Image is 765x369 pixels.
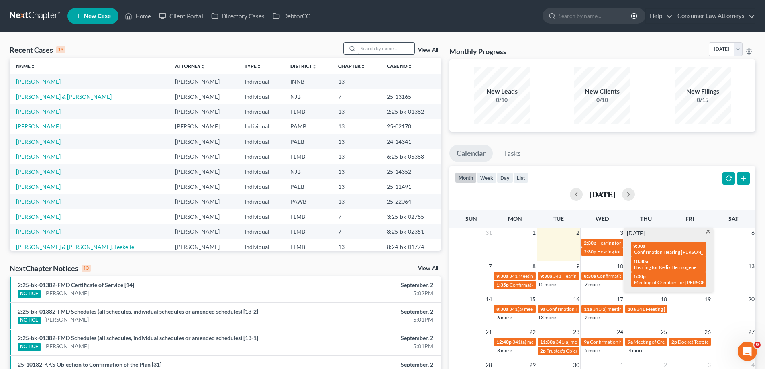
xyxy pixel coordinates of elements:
[16,138,61,145] a: [PERSON_NAME]
[238,209,284,224] td: Individual
[380,149,441,164] td: 6:25-bk-05388
[380,119,441,134] td: 25-02178
[312,64,317,69] i: unfold_more
[553,273,675,279] span: 341 Hearing for [PERSON_NAME], [GEOGRAPHIC_DATA]
[619,228,624,238] span: 3
[169,164,238,179] td: [PERSON_NAME]
[496,306,508,312] span: 8:30a
[508,215,522,222] span: Mon
[10,263,91,273] div: NextChapter Notices
[44,289,89,297] a: [PERSON_NAME]
[497,172,513,183] button: day
[238,89,284,104] td: Individual
[474,96,530,104] div: 0/10
[284,119,332,134] td: PAMB
[633,243,645,249] span: 9:30a
[584,339,589,345] span: 9a
[646,9,673,23] a: Help
[582,281,600,287] a: +7 more
[44,316,89,324] a: [PERSON_NAME]
[474,87,530,96] div: New Leads
[169,179,238,194] td: [PERSON_NAME]
[332,179,380,194] td: 13
[496,339,512,345] span: 12:40p
[155,9,207,23] a: Client Portal
[584,249,596,255] span: 2:30p
[455,172,477,183] button: month
[556,339,633,345] span: 341(a) meeting for [PERSON_NAME]
[380,104,441,119] td: 2:25-bk-01382
[16,78,61,85] a: [PERSON_NAME]
[496,273,508,279] span: 9:30a
[169,74,238,89] td: [PERSON_NAME]
[485,327,493,337] span: 21
[747,294,755,304] span: 20
[169,209,238,224] td: [PERSON_NAME]
[628,339,633,345] span: 9a
[465,215,477,222] span: Sun
[332,149,380,164] td: 13
[704,294,712,304] span: 19
[559,8,632,23] input: Search by name...
[18,361,161,368] a: 25-10182-KKS Objection to Confirmation of the Plan [31]
[18,334,258,341] a: 2:25-bk-01382-FMD Schedules (all schedules, individual schedules or amended schedules) [13-1]
[626,347,643,353] a: +4 more
[31,64,35,69] i: unfold_more
[16,63,35,69] a: Nameunfold_more
[751,228,755,238] span: 6
[16,168,61,175] a: [PERSON_NAME]
[633,273,646,279] span: 1:30p
[16,243,134,250] a: [PERSON_NAME] & [PERSON_NAME], Teekelie
[673,9,755,23] a: Consumer Law Attorneys
[477,172,497,183] button: week
[284,209,332,224] td: FLMB
[18,290,41,298] div: NOTICE
[332,164,380,179] td: 13
[284,104,332,119] td: FLMB
[16,213,61,220] a: [PERSON_NAME]
[538,314,556,320] a: +3 more
[380,209,441,224] td: 3:25-bk-02785
[418,47,438,53] a: View All
[332,209,380,224] td: 7
[284,74,332,89] td: INNB
[380,239,441,254] td: 8:24-bk-01774
[16,228,61,235] a: [PERSON_NAME]
[10,45,65,55] div: Recent Cases
[593,306,713,312] span: 341(a) meeting for [PERSON_NAME] & [PERSON_NAME]
[634,264,696,270] span: Hearing for Kellix Hermogene
[627,229,645,237] span: [DATE]
[616,294,624,304] span: 17
[512,339,615,345] span: 341(a) meeting of creditors for [PERSON_NAME]
[332,89,380,104] td: 7
[509,306,632,312] span: 341(a) meeting for [PERSON_NAME] [PERSON_NAME], Jr.
[704,327,712,337] span: 26
[300,316,433,324] div: 5:01PM
[380,224,441,239] td: 8:25-bk-02351
[300,281,433,289] div: September, 2
[16,93,112,100] a: [PERSON_NAME] & [PERSON_NAME]
[675,87,731,96] div: New Filings
[540,339,555,345] span: 11:30a
[284,134,332,149] td: PAEB
[284,224,332,239] td: FLMB
[290,63,317,69] a: Districtunfold_more
[538,281,556,287] a: +5 more
[300,308,433,316] div: September, 2
[660,327,668,337] span: 25
[387,63,412,69] a: Case Nounfold_more
[574,87,630,96] div: New Clients
[574,96,630,104] div: 0/10
[728,215,738,222] span: Sat
[238,224,284,239] td: Individual
[634,339,723,345] span: Meeting of Creditors for [PERSON_NAME]
[582,347,600,353] a: +5 more
[540,348,546,354] span: 2p
[16,123,61,130] a: [PERSON_NAME]
[169,149,238,164] td: [PERSON_NAME]
[572,327,580,337] span: 23
[633,258,648,264] span: 10:30a
[284,149,332,164] td: FLMB
[238,134,284,149] td: Individual
[300,361,433,369] div: September, 2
